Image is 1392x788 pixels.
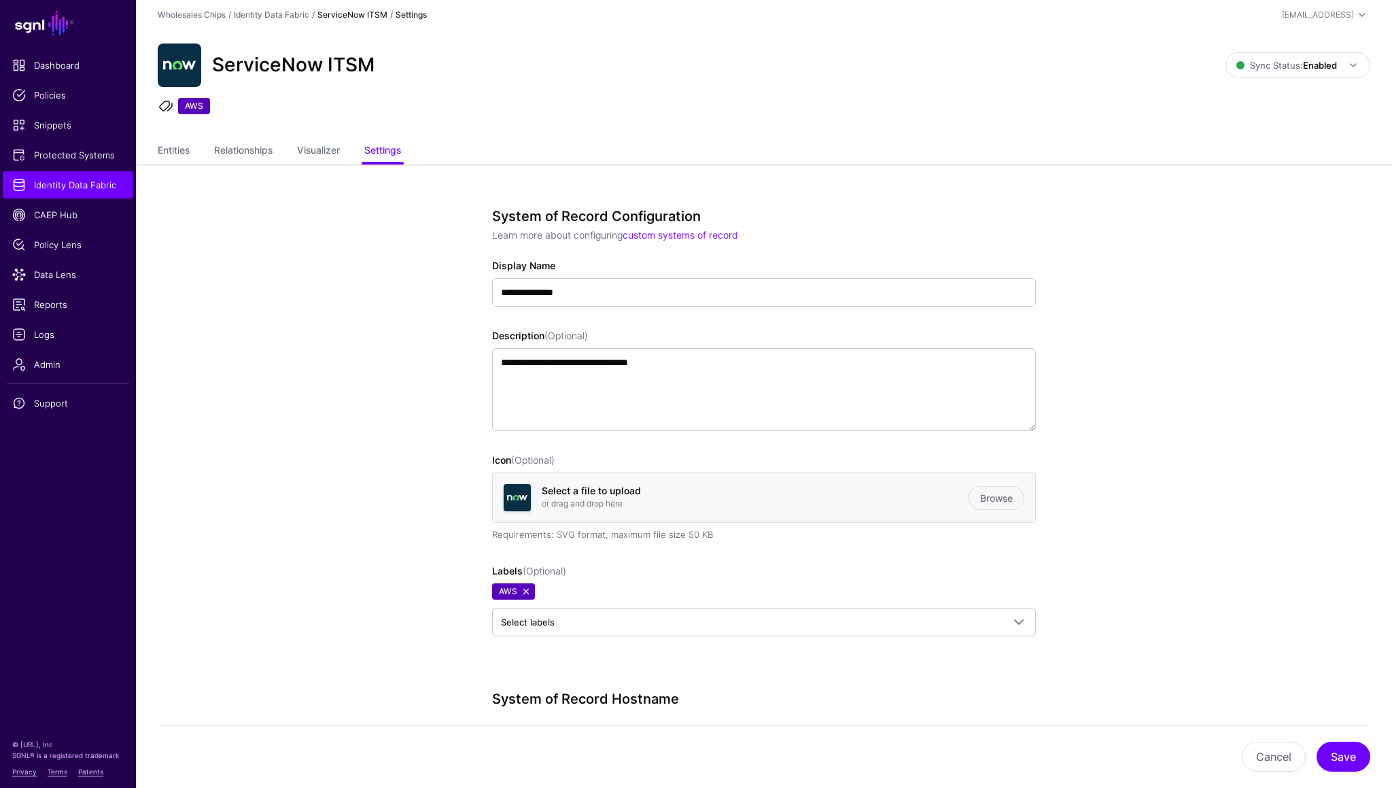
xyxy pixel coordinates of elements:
span: Protected Systems [12,148,124,162]
button: Save [1317,742,1370,772]
span: Policies [12,88,124,102]
a: Terms [48,768,67,776]
p: Learn more about configuring [492,228,1036,242]
p: or drag and drop here [542,498,969,510]
button: Cancel [1242,742,1306,772]
span: AWS [178,98,210,114]
span: Admin [12,358,124,371]
a: Identity Data Fabric [3,171,133,199]
a: Browse [969,486,1024,510]
div: / [226,9,234,21]
label: Description [492,328,588,343]
div: / [387,9,396,21]
a: CAEP Hub [3,201,133,228]
a: Logs [3,321,133,348]
img: svg+xml;base64,PHN2ZyB3aWR0aD0iNjQiIGhlaWdodD0iNjQiIHZpZXdCb3g9IjAgMCA2NCA2NCIgZmlsbD0ibm9uZSIgeG... [158,44,201,87]
span: AWS [492,583,535,600]
a: custom systems of record [623,229,738,241]
a: SGNL [8,8,128,38]
label: Display Name [492,258,555,273]
span: Policy Lens [12,238,124,252]
a: Admin [3,351,133,378]
a: Entities [158,139,190,165]
label: Icon [492,453,555,467]
a: Wholesales Chips [158,10,226,20]
a: Relationships [214,139,273,165]
div: [EMAIL_ADDRESS] [1282,9,1354,21]
span: Logs [12,328,124,341]
div: Requirements: SVG format, maximum file size 50 KB [492,528,1036,542]
div: / [309,9,317,21]
a: Privacy [12,768,37,776]
span: (Optional) [544,330,588,341]
p: SGNL® is a registered trademark [12,750,124,761]
a: Identity Data Fabric [234,10,309,20]
a: Patents [78,768,103,776]
h3: System of Record Configuration [492,208,1036,224]
span: (Optional) [511,454,555,466]
label: Labels [492,564,566,578]
a: Data Lens [3,261,133,288]
a: Visualizer [297,139,340,165]
a: Reports [3,291,133,318]
span: Identity Data Fabric [12,178,124,192]
span: Select labels [501,617,555,628]
h2: ServiceNow ITSM [212,54,375,77]
strong: Enabled [1303,60,1337,71]
strong: Settings [396,10,427,20]
span: CAEP Hub [12,208,124,222]
span: (Optional) [523,565,566,577]
a: Protected Systems [3,141,133,169]
span: Dashboard [12,58,124,72]
a: Settings [364,139,401,165]
a: Dashboard [3,52,133,79]
span: Support [12,396,124,410]
label: Hostname [492,723,538,738]
span: Sync Status: [1236,60,1337,71]
span: Reports [12,298,124,311]
strong: ServiceNow ITSM [317,10,387,20]
a: Snippets [3,112,133,139]
span: Data Lens [12,268,124,281]
a: Policy Lens [3,231,133,258]
p: © [URL], Inc [12,739,124,750]
a: Policies [3,82,133,109]
h4: Select a file to upload [542,485,969,497]
span: Snippets [12,118,124,132]
img: svg+xml;base64,PHN2ZyB3aWR0aD0iNjQiIGhlaWdodD0iNjQiIHZpZXdCb3g9IjAgMCA2NCA2NCIgZmlsbD0ibm9uZSIgeG... [504,484,531,511]
h3: System of Record Hostname [492,691,1036,707]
